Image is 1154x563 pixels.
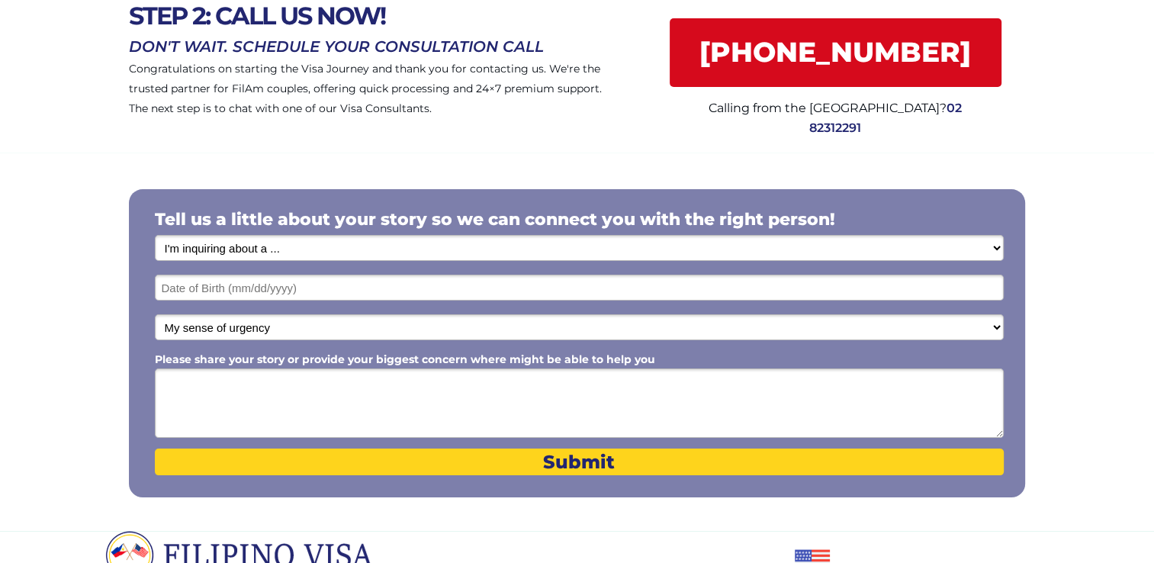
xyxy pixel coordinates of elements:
span: Calling from the [GEOGRAPHIC_DATA]? [709,101,947,115]
button: Submit [155,449,1004,475]
input: Date of Birth (mm/dd/yyyy) [155,275,1004,301]
span: Submit [155,451,1004,473]
span: Tell us a little about your story so we can connect you with the right person! [155,209,835,230]
span: [PHONE_NUMBER] [670,36,1001,69]
span: Congratulations on starting the Visa Journey and thank you for contacting us. We're the trusted p... [129,62,602,115]
a: [PHONE_NUMBER] [670,18,1001,87]
span: STEP 2: CALL US NOW! [129,1,385,31]
span: DON'T WAIT. SCHEDULE YOUR CONSULTATION CALL [129,37,544,56]
span: Please share your story or provide your biggest concern where might be able to help you [155,352,655,366]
